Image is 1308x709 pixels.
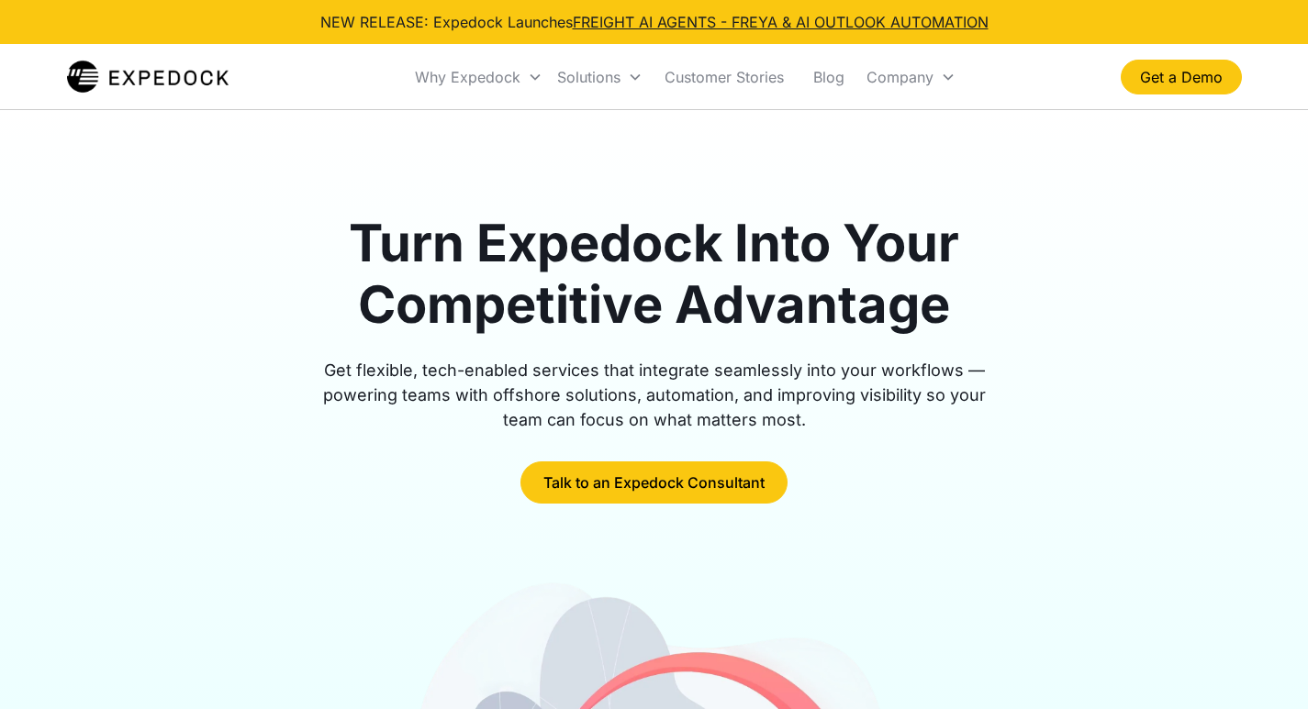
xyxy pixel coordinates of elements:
iframe: Chat Widget [1216,621,1308,709]
div: Company [866,68,933,86]
img: Expedock Logo [67,59,229,95]
a: Blog [799,46,859,108]
div: Solutions [557,68,620,86]
a: Talk to an Expedock Consultant [520,461,788,504]
div: Solutions [550,46,650,108]
div: Company [859,46,963,108]
a: home [67,59,229,95]
div: Get flexible, tech-enabled services that integrate seamlessly into your workflows — powering team... [302,358,1007,432]
a: FREIGHT AI AGENTS - FREYA & AI OUTLOOK AUTOMATION [573,13,989,31]
div: Why Expedock [408,46,550,108]
a: Customer Stories [650,46,799,108]
div: NEW RELEASE: Expedock Launches [320,11,989,33]
a: Get a Demo [1121,60,1242,94]
h1: Turn Expedock Into Your Competitive Advantage [302,213,1007,336]
div: Why Expedock [415,68,520,86]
